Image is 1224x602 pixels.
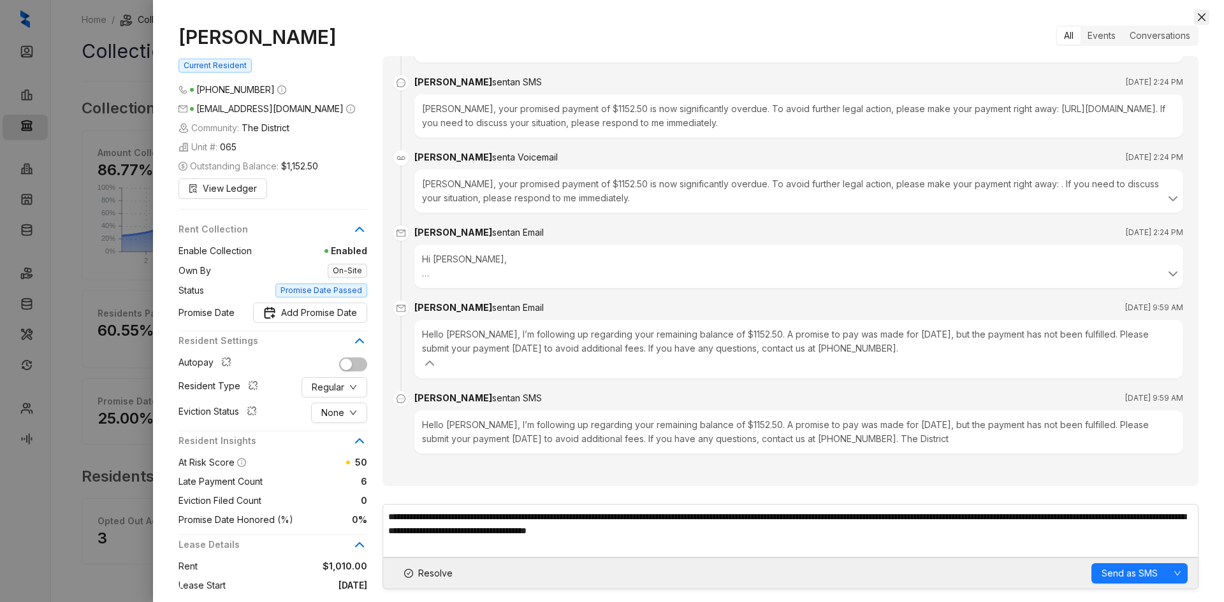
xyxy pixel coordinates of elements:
[349,409,357,417] span: down
[1197,12,1207,22] span: close
[196,84,275,95] span: [PHONE_NUMBER]
[1057,27,1081,45] div: All
[393,391,409,406] span: message
[196,103,344,114] span: [EMAIL_ADDRESS][DOMAIN_NAME]
[1126,226,1183,239] span: [DATE] 2:24 PM
[422,252,1176,280] div: Hi [PERSON_NAME], This is [PERSON_NAME] from The District. Your promised payment of $1152.50 is n...
[178,334,352,348] span: Resident Settings
[414,226,544,240] div: [PERSON_NAME]
[178,59,252,73] span: Current Resident
[178,334,367,355] div: Resident Settings
[252,244,367,258] span: Enabled
[178,162,187,171] span: dollar
[178,559,198,573] span: Rent
[178,538,367,559] div: Lease Details
[1091,563,1168,584] button: Send as SMS
[178,283,204,297] span: Status
[355,457,367,468] span: 50
[1123,27,1197,45] div: Conversations
[178,434,367,455] div: Resident Insights
[277,85,286,94] span: info-circle
[178,513,293,527] span: Promise Date Honored (%)
[281,159,318,173] span: $1,152.50
[321,406,344,420] span: None
[178,159,318,173] span: Outstanding Balance:
[393,301,409,316] span: mail
[311,403,367,423] button: Nonedown
[178,140,237,154] span: Unit #:
[492,302,544,313] span: sent an Email
[178,379,263,396] div: Resident Type
[422,327,1176,355] div: Hello [PERSON_NAME], I’m following up regarding your remaining balance of $1152.50. A promise to ...
[178,222,367,244] div: Rent Collection
[414,391,542,405] div: [PERSON_NAME]
[393,563,463,584] button: Resolve
[414,75,542,89] div: [PERSON_NAME]
[1126,76,1183,89] span: [DATE] 2:24 PM
[178,405,262,421] div: Eviction Status
[1126,151,1183,164] span: [DATE] 2:24 PM
[328,264,367,278] span: On-Site
[242,121,289,135] span: The District
[203,182,257,196] span: View Ledger
[178,355,237,372] div: Autopay
[178,475,263,489] span: Late Payment Count
[275,283,367,297] span: Promise Date Passed
[263,306,276,319] img: Promise Date
[178,178,267,199] button: View Ledger
[302,377,367,398] button: Regulardown
[220,140,237,154] span: 065
[492,392,542,403] span: sent an SMS
[226,578,367,592] span: [DATE]
[414,301,544,315] div: [PERSON_NAME]
[263,475,367,489] span: 6
[178,244,252,258] span: Enable Collection
[393,226,409,241] span: mail
[178,123,189,133] img: building-icon
[393,150,409,166] img: Voicemail Icon
[346,104,355,113] span: info-circle
[178,142,189,152] img: building-icon
[492,152,558,162] span: sent a Voicemail
[178,85,187,94] span: phone
[393,75,409,90] span: message
[293,513,367,527] span: 0%
[1125,392,1183,405] span: [DATE] 9:59 AM
[492,227,544,238] span: sent an Email
[492,76,542,87] span: sent an SMS
[189,184,198,193] span: file-search
[178,121,289,135] span: Community:
[178,434,352,448] span: Resident Insights
[178,222,352,236] span: Rent Collection
[178,306,235,320] span: Promise Date
[349,383,357,391] span: down
[178,538,352,552] span: Lease Details
[178,578,226,592] span: Lease Start
[1125,301,1183,314] span: [DATE] 9:59 AM
[178,494,261,508] span: Eviction Filed Count
[1081,27,1123,45] div: Events
[198,559,367,573] span: $1,010.00
[414,150,558,164] div: [PERSON_NAME]
[178,104,187,113] span: mail
[1194,10,1209,25] button: Close
[404,569,413,578] span: check-circle
[261,494,367,508] span: 0
[237,458,246,467] span: info-circle
[414,94,1183,138] div: [PERSON_NAME], your promised payment of $1152.50 is now significantly overdue. To avoid further l...
[178,264,211,278] span: Own By
[312,380,344,394] span: Regular
[281,306,357,320] span: Add Promise Date
[253,303,367,323] button: Promise DateAdd Promise Date
[414,410,1183,454] div: Hello [PERSON_NAME], I’m following up regarding your remaining balance of $1152.50. A promise to ...
[178,25,367,48] h1: [PERSON_NAME]
[422,177,1176,205] div: [PERSON_NAME], your promised payment of $1152.50 is now significantly overdue. To avoid further l...
[1174,570,1181,577] span: down
[418,566,453,580] span: Resolve
[178,457,235,468] span: At Risk Score
[1102,566,1158,580] span: Send as SMS
[1056,25,1198,46] div: segmented control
